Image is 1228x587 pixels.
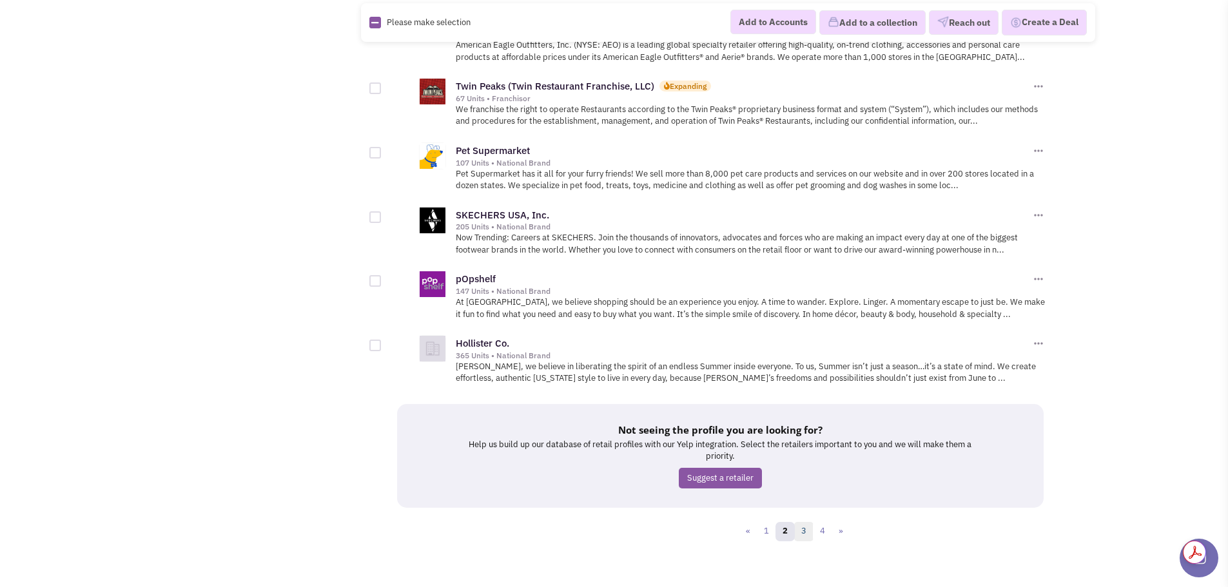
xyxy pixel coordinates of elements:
a: SKECHERS USA, Inc. [456,209,549,221]
a: 4 [813,522,832,541]
button: Add to Accounts [730,10,816,34]
p: Help us build up our database of retail profiles with our Yelp integration. Select the retailers ... [462,439,979,463]
p: Pet Supermarket has it all for your furry friends! We sell more than 8,000 pet care products and ... [456,168,1046,192]
p: We franchise the right to operate Restaurants according to the Twin Peaks® proprietary business f... [456,104,1046,128]
img: Rectangle.png [369,17,381,28]
img: icon-collection-lavender.png [828,16,839,28]
div: 107 Units • National Brand [456,158,1031,168]
div: 365 Units • National Brand [456,351,1031,361]
a: 2 [775,522,795,541]
div: 205 Units • National Brand [456,222,1031,232]
button: Reach out [929,10,999,35]
a: » [832,522,850,541]
img: Deal-Dollar.png [1010,15,1022,30]
button: Add to a collection [819,10,926,35]
a: 1 [757,522,776,541]
a: « [739,522,757,541]
button: Create a Deal [1002,10,1087,35]
a: pOpshelf [456,273,496,285]
a: Pet Supermarket [456,144,530,157]
a: Twin Peaks (Twin Restaurant Franchise, LLC) [456,80,654,92]
div: 67 Units • Franchisor [456,93,1031,104]
a: Suggest a retailer [679,468,762,489]
div: 147 Units • National Brand [456,286,1031,296]
h5: Not seeing the profile you are looking for? [462,423,979,436]
a: Hollister Co. [456,337,509,349]
p: Now Trending: Careers at SKECHERS. Join the thousands of innovators, advocates and forces who are... [456,232,1046,256]
span: Please make selection [387,16,471,27]
img: VectorPaper_Plane.png [937,16,949,28]
p: American Eagle Outfitters, Inc. (NYSE: AEO) is a leading global specialty retailer offering high-... [456,39,1046,63]
p: At [GEOGRAPHIC_DATA], we believe shopping should be an experience you enjoy. A time to wander. Ex... [456,296,1046,320]
p: [PERSON_NAME], we believe in liberating the spirit of an endless Summer inside everyone. To us, S... [456,361,1046,385]
div: Expanding [670,81,707,91]
a: 3 [794,522,814,541]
